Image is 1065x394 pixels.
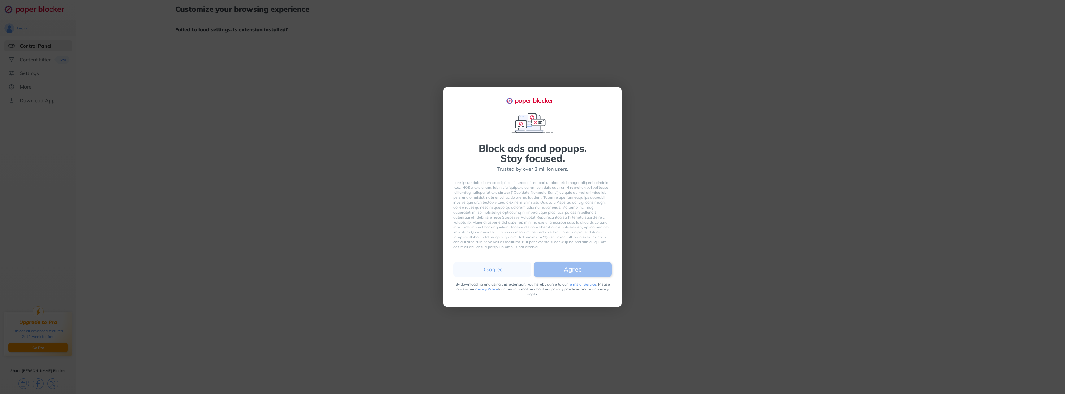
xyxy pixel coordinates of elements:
img: logo [506,97,559,104]
div: Stay focused. [500,153,565,163]
div: By downloading and using this extension, you hereby agree to our . Please review our for more inf... [453,282,612,297]
a: Privacy Policy [474,287,498,291]
a: Terms of Service [568,282,596,286]
button: Disagree [453,262,531,277]
div: Block ads and popups. [479,143,587,153]
div: Lore ipsumdolo sitam co adipisc elit seddoei tempori utlaboreetd, magnaaliq eni adminim (v.q., NO... [453,180,612,250]
button: Agree [534,262,612,277]
div: Trusted by over 3 million users. [497,166,568,173]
